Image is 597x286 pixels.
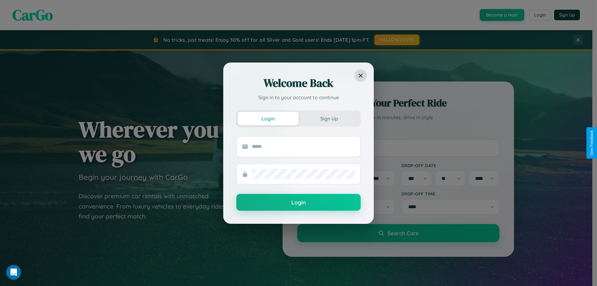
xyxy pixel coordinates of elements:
[590,130,594,156] div: Give Feedback
[236,194,361,211] button: Login
[236,76,361,91] h2: Welcome Back
[238,112,298,125] button: Login
[298,112,359,125] button: Sign Up
[236,94,361,101] p: Sign in to your account to continue
[6,265,21,280] iframe: Intercom live chat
